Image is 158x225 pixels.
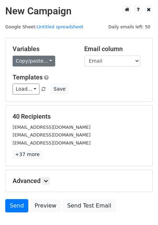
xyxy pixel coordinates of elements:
[123,191,158,225] iframe: Chat Widget
[13,113,145,120] h5: 40 Recipients
[37,24,83,29] a: Untitled spreadsheet
[30,199,61,212] a: Preview
[5,24,84,29] small: Google Sheet:
[84,45,145,53] h5: Email column
[63,199,116,212] a: Send Test Email
[13,150,42,159] a: +37 more
[13,125,91,130] small: [EMAIL_ADDRESS][DOMAIN_NAME]
[13,177,145,185] h5: Advanced
[13,140,91,146] small: [EMAIL_ADDRESS][DOMAIN_NAME]
[13,84,39,94] a: Load...
[13,45,74,53] h5: Variables
[106,24,153,29] a: Daily emails left: 50
[13,73,43,81] a: Templates
[13,132,91,138] small: [EMAIL_ADDRESS][DOMAIN_NAME]
[106,23,153,31] span: Daily emails left: 50
[13,56,55,66] a: Copy/paste...
[50,84,69,94] button: Save
[5,199,28,212] a: Send
[5,5,153,17] h2: New Campaign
